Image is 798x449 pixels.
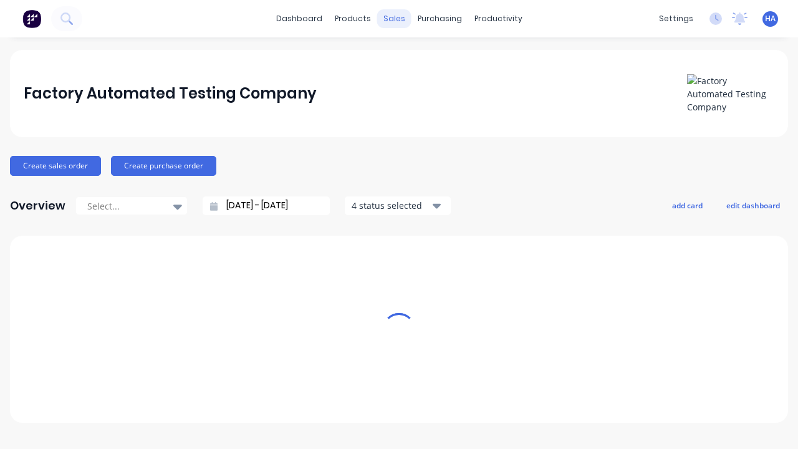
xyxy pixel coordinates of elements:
[718,197,788,213] button: edit dashboard
[664,197,711,213] button: add card
[10,193,65,218] div: Overview
[270,9,329,28] a: dashboard
[329,9,377,28] div: products
[24,81,317,106] div: Factory Automated Testing Company
[653,9,699,28] div: settings
[22,9,41,28] img: Factory
[468,9,529,28] div: productivity
[765,13,776,24] span: HA
[377,9,411,28] div: sales
[411,9,468,28] div: purchasing
[687,74,774,113] img: Factory Automated Testing Company
[10,156,101,176] button: Create sales order
[352,199,430,212] div: 4 status selected
[111,156,216,176] button: Create purchase order
[345,196,451,215] button: 4 status selected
